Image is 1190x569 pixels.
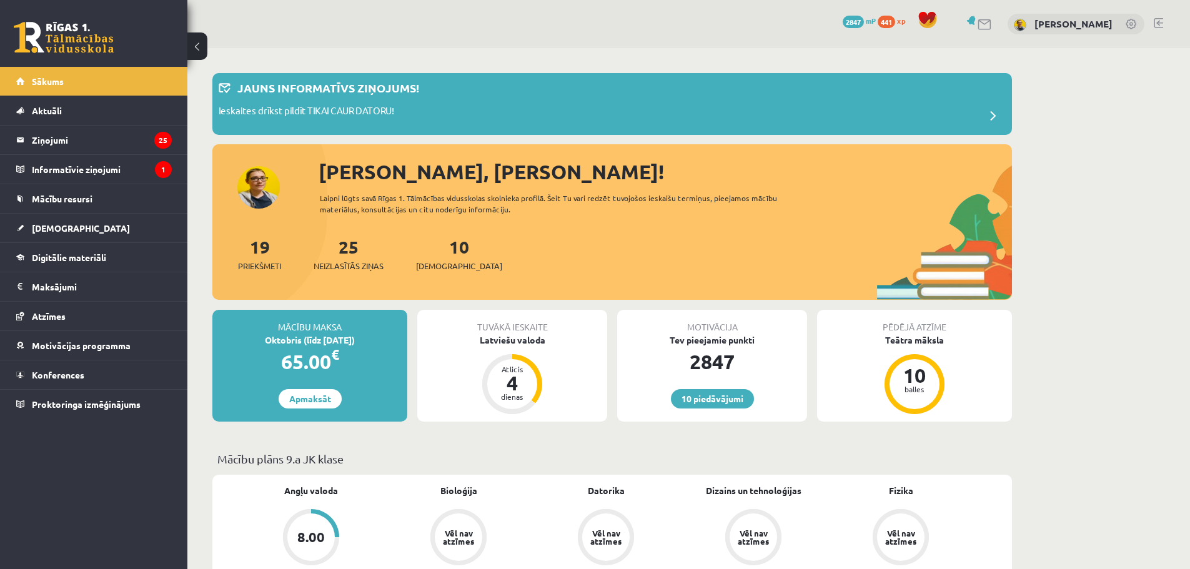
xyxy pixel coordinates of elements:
[32,155,172,184] legend: Informatīvie ziņojumi
[237,509,385,568] a: 8.00
[32,126,172,154] legend: Ziņojumi
[706,484,801,497] a: Dizains un tehnoloģijas
[588,484,625,497] a: Datorika
[417,334,607,416] a: Latviešu valoda Atlicis 4 dienas
[14,22,114,53] a: Rīgas 1. Tālmācības vidusskola
[416,235,502,272] a: 10[DEMOGRAPHIC_DATA]
[817,334,1012,347] div: Teātra māksla
[16,272,172,301] a: Maksājumi
[16,302,172,330] a: Atzīmes
[32,369,84,380] span: Konferences
[238,260,281,272] span: Priekšmeti
[896,365,933,385] div: 10
[532,509,680,568] a: Vēl nav atzīmes
[897,16,905,26] span: xp
[16,67,172,96] a: Sākums
[817,334,1012,416] a: Teātra māksla 10 balles
[866,16,876,26] span: mP
[154,132,172,149] i: 25
[617,347,807,377] div: 2847
[417,310,607,334] div: Tuvākā ieskaite
[32,252,106,263] span: Digitālie materiāli
[736,529,771,545] div: Vēl nav atzīmes
[827,509,974,568] a: Vēl nav atzīmes
[32,272,172,301] legend: Maksājumi
[416,260,502,272] span: [DEMOGRAPHIC_DATA]
[219,104,394,121] p: Ieskaites drīkst pildīt TIKAI CAUR DATORU!
[331,345,339,364] span: €
[1034,17,1113,30] a: [PERSON_NAME]
[32,76,64,87] span: Sākums
[16,126,172,154] a: Ziņojumi25
[1014,19,1026,31] img: Kirills Arbuzovs
[212,347,407,377] div: 65.00
[878,16,895,28] span: 441
[417,334,607,347] div: Latviešu valoda
[32,310,66,322] span: Atzīmes
[385,509,532,568] a: Vēl nav atzīmes
[843,16,864,28] span: 2847
[896,385,933,393] div: balles
[680,509,827,568] a: Vēl nav atzīmes
[617,310,807,334] div: Motivācija
[493,373,531,393] div: 4
[32,398,141,410] span: Proktoringa izmēģinājums
[588,529,623,545] div: Vēl nav atzīmes
[16,155,172,184] a: Informatīvie ziņojumi1
[843,16,876,26] a: 2847 mP
[16,243,172,272] a: Digitālie materiāli
[817,310,1012,334] div: Pēdējā atzīme
[32,193,92,204] span: Mācību resursi
[314,235,384,272] a: 25Neizlasītās ziņas
[237,79,419,96] p: Jauns informatīvs ziņojums!
[279,389,342,408] a: Apmaksāt
[32,340,131,351] span: Motivācijas programma
[212,310,407,334] div: Mācību maksa
[16,214,172,242] a: [DEMOGRAPHIC_DATA]
[16,390,172,418] a: Proktoringa izmēģinājums
[284,484,338,497] a: Angļu valoda
[319,157,1012,187] div: [PERSON_NAME], [PERSON_NAME]!
[440,484,477,497] a: Bioloģija
[671,389,754,408] a: 10 piedāvājumi
[32,222,130,234] span: [DEMOGRAPHIC_DATA]
[883,529,918,545] div: Vēl nav atzīmes
[493,365,531,373] div: Atlicis
[441,529,476,545] div: Vēl nav atzīmes
[16,360,172,389] a: Konferences
[16,96,172,125] a: Aktuāli
[217,450,1007,467] p: Mācību plāns 9.a JK klase
[314,260,384,272] span: Neizlasītās ziņas
[889,484,913,497] a: Fizika
[320,192,800,215] div: Laipni lūgts savā Rīgas 1. Tālmācības vidusskolas skolnieka profilā. Šeit Tu vari redzēt tuvojošo...
[493,393,531,400] div: dienas
[878,16,911,26] a: 441 xp
[297,530,325,544] div: 8.00
[32,105,62,116] span: Aktuāli
[238,235,281,272] a: 19Priekšmeti
[16,184,172,213] a: Mācību resursi
[219,79,1006,129] a: Jauns informatīvs ziņojums! Ieskaites drīkst pildīt TIKAI CAUR DATORU!
[617,334,807,347] div: Tev pieejamie punkti
[16,331,172,360] a: Motivācijas programma
[212,334,407,347] div: Oktobris (līdz [DATE])
[155,161,172,178] i: 1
